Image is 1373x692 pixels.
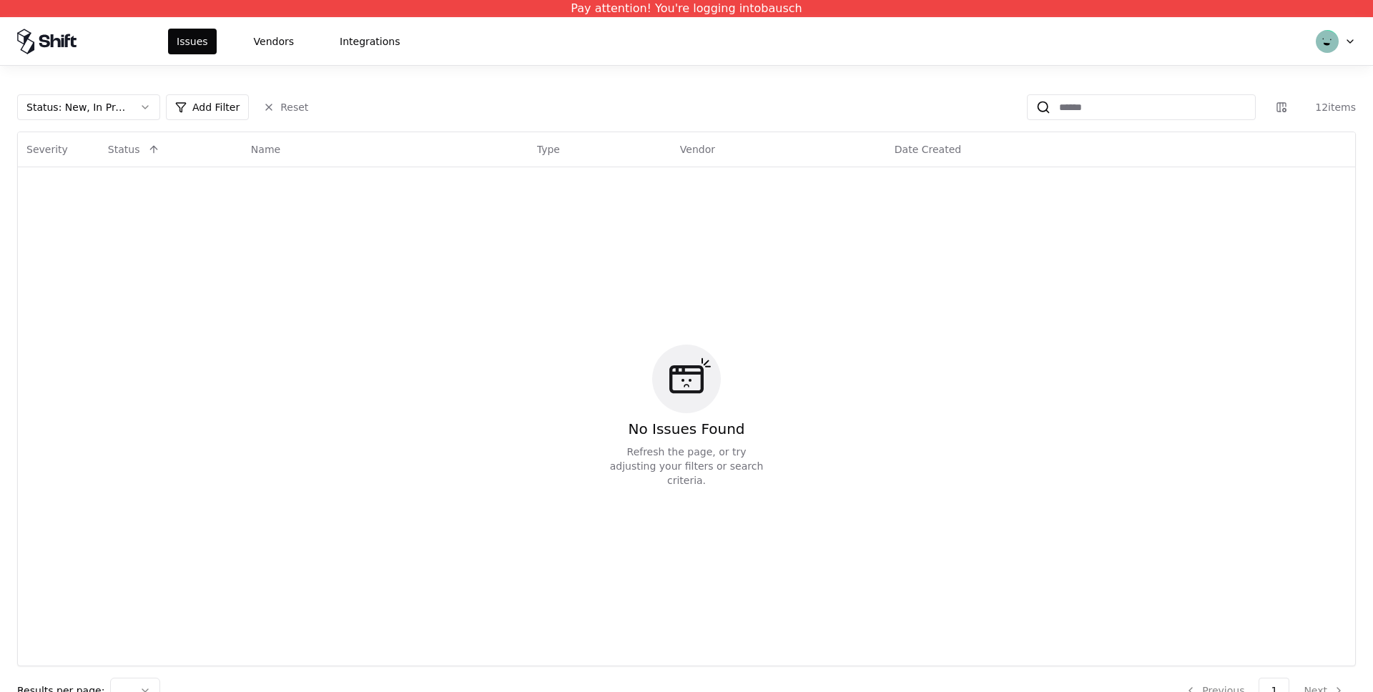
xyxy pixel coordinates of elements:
button: Add Filter [166,94,249,120]
div: Status [108,142,140,157]
div: Vendor [680,142,715,157]
div: Name [251,142,280,157]
div: Severity [26,142,68,157]
button: Vendors [245,29,302,54]
button: Reset [255,94,317,120]
div: Date Created [895,142,961,157]
button: Issues [168,29,217,54]
div: Type [537,142,560,157]
button: Integrations [331,29,408,54]
div: No Issues Found [628,419,744,439]
div: 12 items [1299,100,1356,114]
div: Status : New, In Progress [26,100,128,114]
div: Refresh the page, or try adjusting your filters or search criteria. [606,445,767,488]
